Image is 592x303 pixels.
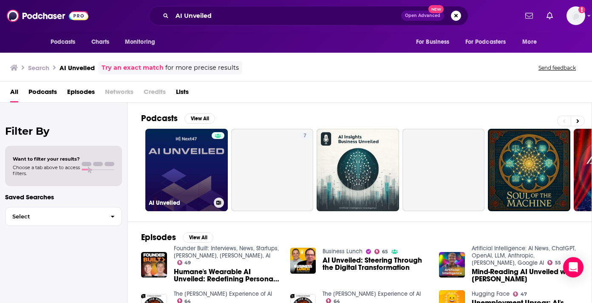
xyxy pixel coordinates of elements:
[428,5,444,13] span: New
[522,36,537,48] span: More
[555,261,561,265] span: 55
[7,8,88,24] img: Podchaser - Follow, Share and Rate Podcasts
[165,63,239,73] span: for more precise results
[184,113,215,124] button: View All
[102,63,164,73] a: Try an exact match
[472,245,576,266] a: Artificial Intelligence: AI News, ChatGPT, OpenAI, LLM, Anthropic, Claude, Google AI
[405,14,440,18] span: Open Advanced
[125,36,155,48] span: Monitoring
[174,268,280,283] a: Humane's Wearable AI Unveiled: Redefining Personal AI Experience
[5,193,122,201] p: Saved Searches
[174,290,272,297] a: The Joe Rogan Experience of AI
[563,257,584,278] div: Open Intercom Messenger
[513,292,527,297] a: 47
[303,132,306,140] span: 7
[174,245,279,259] a: Founder Built: Interviews, News, Startups, Lex Fridman, Joe Rogan, AI
[183,232,213,243] button: View All
[522,8,536,23] a: Show notifications dropdown
[144,85,166,102] span: Credits
[28,64,49,72] h3: Search
[460,34,518,50] button: open menu
[472,268,578,283] span: Mind-Reading AI Unveiled with [PERSON_NAME]
[547,260,561,265] a: 55
[91,36,110,48] span: Charts
[177,260,191,265] a: 49
[149,199,210,207] h3: AI Unveiled
[567,6,585,25] button: Show profile menu
[119,34,166,50] button: open menu
[382,250,388,254] span: 65
[141,113,178,124] h2: Podcasts
[86,34,115,50] a: Charts
[416,36,450,48] span: For Business
[516,34,547,50] button: open menu
[410,34,460,50] button: open menu
[141,232,176,243] h2: Episodes
[323,290,421,297] a: The Joe Rogan Experience of AI
[567,6,585,25] span: Logged in as megcassidy
[176,85,189,102] a: Lists
[67,85,95,102] a: Episodes
[536,64,578,71] button: Send feedback
[300,132,310,139] a: 7
[439,252,465,278] img: Mind-Reading AI Unveiled with Matthew Iversen
[149,6,468,25] div: Search podcasts, credits, & more...
[13,164,80,176] span: Choose a tab above to access filters.
[13,156,80,162] span: Want to filter your results?
[323,248,363,255] a: Business Lunch
[28,85,57,102] a: Podcasts
[59,64,95,72] h3: AI Unveiled
[231,129,314,211] a: 7
[172,9,401,23] input: Search podcasts, credits, & more...
[472,290,510,297] a: Hugging Face
[145,129,228,211] a: AI Unveiled
[543,8,556,23] a: Show notifications dropdown
[465,36,506,48] span: For Podcasters
[578,6,585,13] svg: Add a profile image
[567,6,585,25] img: User Profile
[401,11,444,21] button: Open AdvancedNew
[374,249,388,254] a: 65
[45,34,87,50] button: open menu
[5,207,122,226] button: Select
[472,268,578,283] a: Mind-Reading AI Unveiled with Matthew Iversen
[290,248,316,274] img: AI Unveiled: Steering Through the Digital Transformation
[141,252,167,278] img: Humane's Wearable AI Unveiled: Redefining Personal AI Experience
[6,214,104,219] span: Select
[141,232,213,243] a: EpisodesView All
[323,257,429,271] a: AI Unveiled: Steering Through the Digital Transformation
[10,85,18,102] a: All
[184,261,191,265] span: 49
[51,36,76,48] span: Podcasts
[5,125,122,137] h2: Filter By
[521,292,527,296] span: 47
[105,85,133,102] span: Networks
[141,113,215,124] a: PodcastsView All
